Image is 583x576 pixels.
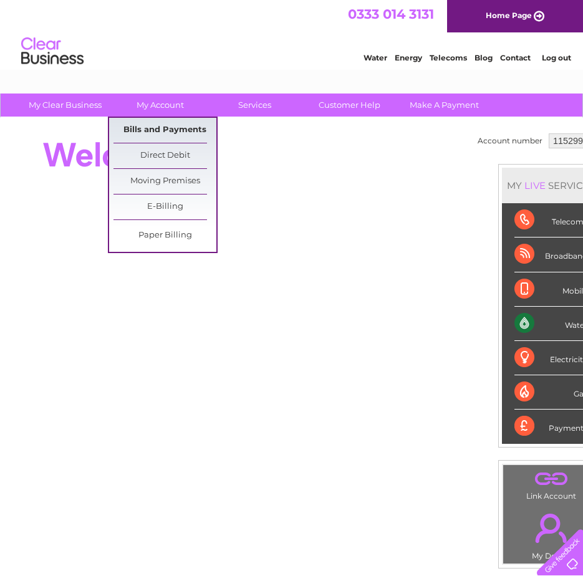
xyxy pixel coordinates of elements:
[348,6,434,22] a: 0333 014 3131
[364,53,387,62] a: Water
[395,53,422,62] a: Energy
[113,169,216,194] a: Moving Premises
[113,223,216,248] a: Paper Billing
[113,118,216,143] a: Bills and Payments
[203,94,306,117] a: Services
[542,53,571,62] a: Log out
[475,53,493,62] a: Blog
[430,53,467,62] a: Telecoms
[522,180,548,191] div: LIVE
[298,94,401,117] a: Customer Help
[113,194,216,219] a: E-Billing
[113,143,216,168] a: Direct Debit
[475,130,546,151] td: Account number
[14,94,117,117] a: My Clear Business
[21,32,84,70] img: logo.png
[393,94,496,117] a: Make A Payment
[500,53,531,62] a: Contact
[108,94,211,117] a: My Account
